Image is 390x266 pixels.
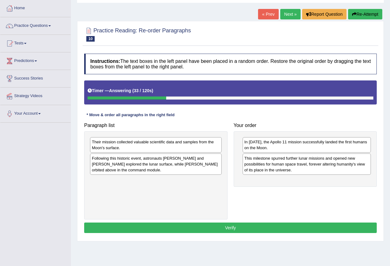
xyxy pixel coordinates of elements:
button: Report Question [302,9,347,19]
h5: Timer — [88,88,153,93]
button: Re-Attempt [348,9,382,19]
div: Following this historic event, astronauts [PERSON_NAME] and [PERSON_NAME] explored the lunar surf... [90,153,222,175]
a: Predictions [0,52,71,68]
h2: Practice Reading: Re-order Paragraphs [84,26,191,42]
div: * Move & order all paragraphs in the right field [84,112,177,118]
a: Practice Questions [0,17,71,33]
div: This milestone spurred further lunar missions and opened new possibilities for human space travel... [243,153,371,175]
div: In [DATE], the Apollo 11 mission successfully landed the first humans on the Moon. [243,137,371,153]
button: Verify [84,223,377,233]
a: Next » [280,9,301,19]
b: Instructions: [90,59,120,64]
h4: The text boxes in the left panel have been placed in a random order. Restore the original order b... [84,54,377,74]
b: ) [152,88,153,93]
b: ( [132,88,134,93]
a: Your Account [0,105,71,121]
span: 10 [86,36,95,42]
a: Success Stories [0,70,71,85]
a: Tests [0,35,71,50]
h4: Paragraph list [84,123,228,128]
b: Answering [109,88,131,93]
a: Strategy Videos [0,88,71,103]
b: 33 / 120s [134,88,152,93]
a: « Prev [258,9,278,19]
div: Their mission collected valuable scientific data and samples from the Moon's surface. [90,137,222,153]
h4: Your order [234,123,377,128]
